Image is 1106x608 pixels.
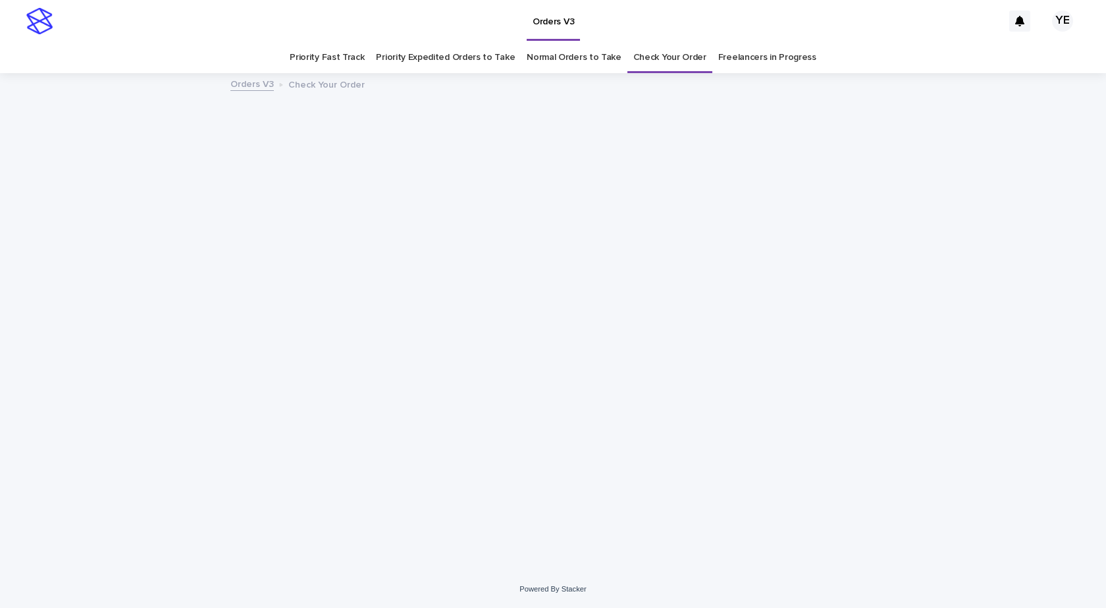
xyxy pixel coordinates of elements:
a: Freelancers in Progress [718,42,816,73]
p: Check Your Order [288,76,365,91]
a: Normal Orders to Take [527,42,621,73]
div: YE [1052,11,1073,32]
a: Check Your Order [633,42,706,73]
a: Priority Expedited Orders to Take [376,42,515,73]
a: Orders V3 [230,76,274,91]
a: Powered By Stacker [519,585,586,593]
a: Priority Fast Track [290,42,364,73]
img: stacker-logo-s-only.png [26,8,53,34]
